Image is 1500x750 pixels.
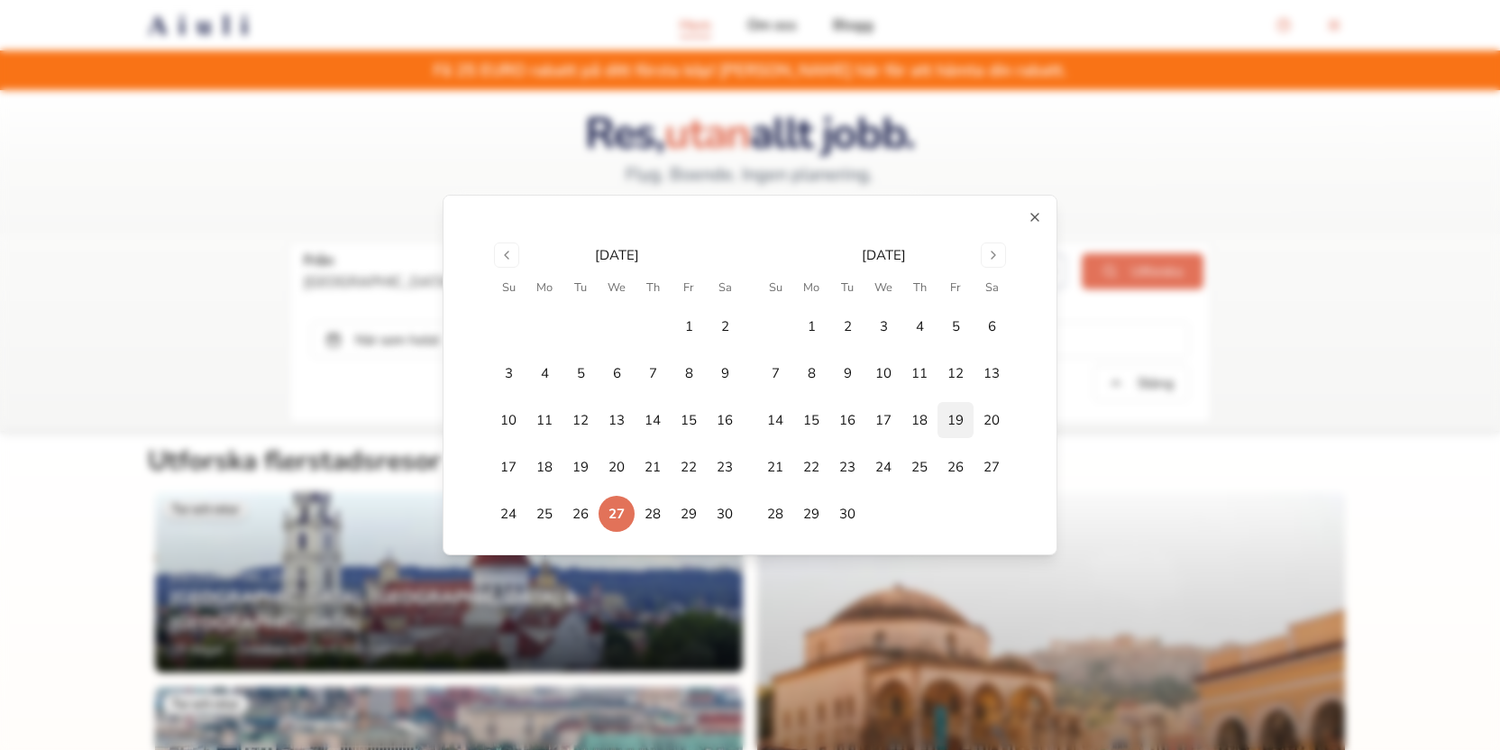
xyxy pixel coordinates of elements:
[937,449,974,485] button: 26
[599,355,635,391] button: 6
[865,279,901,297] th: Wednesday
[671,449,707,485] button: 22
[526,279,562,297] th: Monday
[974,355,1010,391] button: 13
[974,449,1010,485] button: 27
[562,279,599,297] th: Tuesday
[671,355,707,391] button: 8
[490,449,526,485] button: 17
[829,355,865,391] button: 9
[829,308,865,344] button: 2
[707,308,743,344] button: 2
[757,279,793,297] th: Sunday
[901,308,937,344] button: 4
[865,402,901,438] button: 17
[862,246,906,264] div: [DATE]
[974,279,1010,297] th: Saturday
[635,402,671,438] button: 14
[829,496,865,532] button: 30
[829,402,865,438] button: 16
[562,496,599,532] button: 26
[562,402,599,438] button: 12
[901,279,937,297] th: Thursday
[671,308,707,344] button: 1
[490,279,526,297] th: Sunday
[490,496,526,532] button: 24
[526,449,562,485] button: 18
[494,242,519,268] button: Go to previous month
[707,355,743,391] button: 9
[671,402,707,438] button: 15
[562,449,599,485] button: 19
[757,402,793,438] button: 14
[757,355,793,391] button: 7
[793,355,829,391] button: 8
[635,449,671,485] button: 21
[974,402,1010,438] button: 20
[937,355,974,391] button: 12
[635,496,671,532] button: 28
[526,402,562,438] button: 11
[937,308,974,344] button: 5
[865,308,901,344] button: 3
[490,355,526,391] button: 3
[829,449,865,485] button: 23
[793,496,829,532] button: 29
[595,246,639,264] div: [DATE]
[707,496,743,532] button: 30
[707,279,743,297] th: Saturday
[526,355,562,391] button: 4
[865,449,901,485] button: 24
[599,402,635,438] button: 13
[757,496,793,532] button: 28
[981,242,1006,268] button: Go to next month
[937,279,974,297] th: Friday
[671,279,707,297] th: Friday
[490,543,526,579] button: 31
[526,496,562,532] button: 25
[793,402,829,438] button: 15
[671,496,707,532] button: 29
[757,449,793,485] button: 21
[901,402,937,438] button: 18
[599,449,635,485] button: 20
[793,279,829,297] th: Monday
[865,355,901,391] button: 10
[793,449,829,485] button: 22
[793,308,829,344] button: 1
[707,449,743,485] button: 23
[490,402,526,438] button: 10
[635,279,671,297] th: Thursday
[829,279,865,297] th: Tuesday
[901,449,937,485] button: 25
[937,402,974,438] button: 19
[707,402,743,438] button: 16
[599,496,635,532] button: 27
[635,355,671,391] button: 7
[599,279,635,297] th: Wednesday
[562,355,599,391] button: 5
[974,308,1010,344] button: 6
[901,355,937,391] button: 11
